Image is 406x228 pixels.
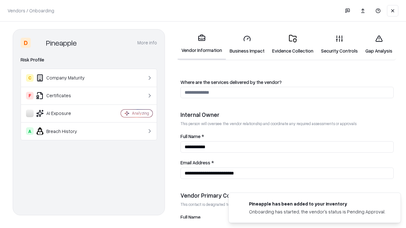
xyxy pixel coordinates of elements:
[226,30,268,59] a: Business Impact
[362,30,396,59] a: Gap Analysis
[236,200,244,208] img: pineappleenergy.com
[317,30,362,59] a: Security Controls
[21,38,31,48] div: D
[132,111,149,116] div: Analyzing
[180,80,394,85] label: Where are the services delivered by the vendor?
[26,74,102,82] div: Company Maturity
[33,38,43,48] img: Pineapple
[26,92,34,99] div: F
[180,160,394,165] label: Email Address *
[26,110,102,117] div: AI Exposure
[180,111,394,118] div: Internal Owner
[268,30,317,59] a: Evidence Collection
[178,29,226,60] a: Vendor Information
[26,74,34,82] div: C
[21,56,157,64] div: Risk Profile
[180,202,394,207] p: This contact is designated to receive the assessment request from Shift
[249,200,385,207] div: Pineapple has been added to your inventory
[249,208,385,215] div: Onboarding has started, the vendor's status is Pending Approval.
[8,7,54,14] p: Vendors / Onboarding
[46,38,77,48] div: Pineapple
[26,92,102,99] div: Certificates
[26,127,102,135] div: Breach History
[26,127,34,135] div: A
[137,37,157,48] button: More info
[180,134,394,139] label: Full Name *
[180,121,394,126] p: This person will oversee the vendor relationship and coordinate any required assessments or appro...
[180,192,394,199] div: Vendor Primary Contact
[180,215,394,219] label: Full Name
